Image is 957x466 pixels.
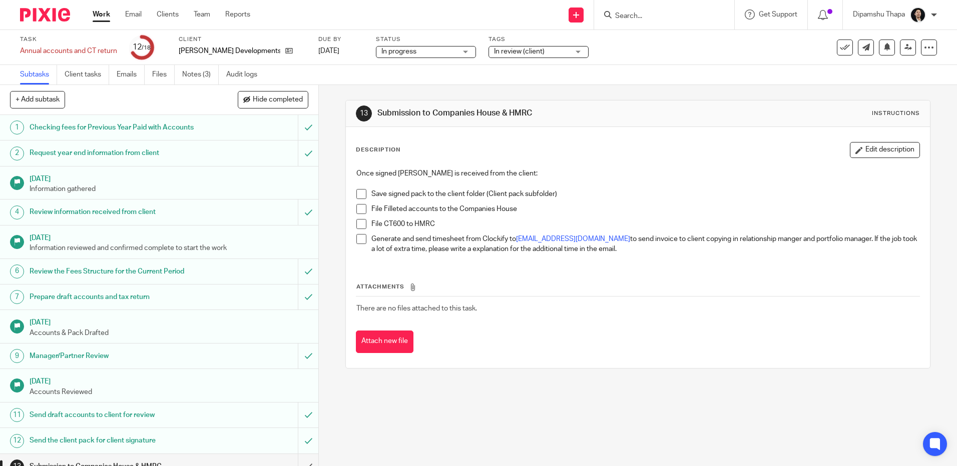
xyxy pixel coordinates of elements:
h1: Review the Fees Structure for the Current Period [30,264,202,279]
a: Email [125,9,142,19]
a: [EMAIL_ADDRESS][DOMAIN_NAME] [516,235,630,242]
small: /18 [142,45,151,50]
div: 2 [10,146,24,160]
label: Task [20,35,117,43]
button: + Add subtask [10,91,65,108]
label: Due by [318,35,363,43]
h1: Request year end information from client [30,145,202,160]
div: 13 [356,105,372,121]
label: Status [376,35,476,43]
h1: Submission to Companies House & HMRC [377,108,659,118]
a: Reports [225,9,250,19]
a: Work [93,9,110,19]
span: In review (client) [494,48,545,55]
a: Subtasks [20,65,57,84]
span: There are no files attached to this task. [356,305,477,312]
h1: Checking fees for Previous Year Paid with Accounts [30,120,202,135]
div: 4 [10,205,24,219]
div: 12 [133,41,151,53]
p: Information gathered [30,184,309,194]
div: 12 [10,434,24,448]
p: [PERSON_NAME] Developments Ltd [179,46,280,56]
label: Client [179,35,306,43]
p: Description [356,146,400,154]
div: 7 [10,290,24,304]
a: Emails [117,65,145,84]
h1: [DATE] [30,230,309,243]
h1: Send draft accounts to client for review [30,407,202,422]
a: Clients [157,9,179,19]
h1: Prepare draft accounts and tax return [30,289,202,304]
h1: [DATE] [30,374,309,386]
button: Attach new file [356,330,413,353]
a: Team [194,9,210,19]
p: File CT600 to HMRC [371,219,919,229]
p: Accounts & Pack Drafted [30,328,309,338]
a: Notes (3) [182,65,219,84]
h1: Send the client pack for client signature [30,433,202,448]
button: Hide completed [238,91,308,108]
span: [DATE] [318,47,339,54]
div: 6 [10,264,24,278]
p: Save signed pack to the client folder (Client pack subfolder) [371,189,919,199]
span: Attachments [356,284,404,289]
div: Instructions [872,109,920,117]
h1: [DATE] [30,171,309,184]
span: Hide completed [253,96,303,104]
h1: [DATE] [30,315,309,327]
p: Accounts Reviewed [30,387,309,397]
a: Client tasks [65,65,109,84]
label: Tags [489,35,589,43]
div: 1 [10,120,24,134]
h1: Manager/Partner Review [30,348,202,363]
p: Once signed [PERSON_NAME] is received from the client: [356,168,919,178]
a: Audit logs [226,65,265,84]
p: File Filleted accounts to the Companies House [371,204,919,214]
img: Pixie [20,8,70,21]
span: Get Support [759,11,797,18]
div: Annual accounts and CT return [20,46,117,56]
div: 9 [10,349,24,363]
a: Files [152,65,175,84]
input: Search [614,12,704,21]
img: Dipamshu2.jpg [910,7,926,23]
p: Information reviewed and confirmed complete to start the work [30,243,309,253]
div: 11 [10,408,24,422]
h1: Review information received from client [30,204,202,219]
p: Dipamshu Thapa [853,9,905,19]
span: In progress [381,48,416,55]
button: Edit description [850,142,920,158]
p: Generate and send timesheet from Clockify to to send invoice to client copying in relationship ma... [371,234,919,254]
